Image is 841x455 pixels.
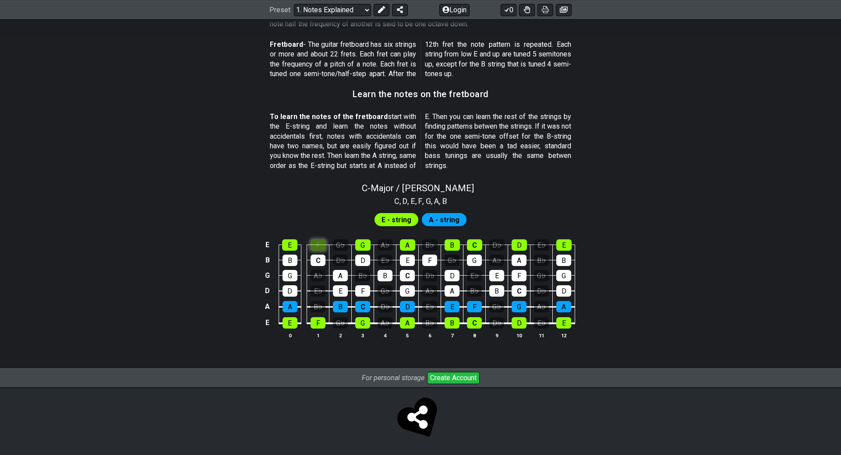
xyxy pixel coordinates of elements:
[394,195,399,207] span: C
[329,331,352,340] th: 2
[419,331,441,340] th: 6
[333,255,348,266] div: D♭
[445,317,459,329] div: B
[418,195,422,207] span: F
[556,317,571,329] div: E
[333,270,348,281] div: A
[311,301,325,312] div: B♭
[262,252,273,268] td: B
[399,399,442,441] span: Click to store and share!
[283,285,297,297] div: D
[512,270,527,281] div: F
[270,40,571,79] p: - The guitar fretboard has six strings or more and about 22 frets. Each fret can play the frequen...
[311,270,325,281] div: A♭
[270,112,388,121] strong: To learn the notes of the fretboard
[400,285,415,297] div: G
[467,270,482,281] div: E♭
[512,255,527,266] div: A
[441,331,463,340] th: 7
[445,270,459,281] div: D
[270,112,571,171] p: start with the E-string and learn the notes without accidentals first, notes with accidentals can...
[442,195,447,207] span: B
[489,239,505,251] div: D♭
[269,6,290,14] span: Preset
[534,239,549,251] div: E♭
[283,301,297,312] div: A
[262,315,273,331] td: E
[463,331,486,340] th: 8
[400,255,415,266] div: E
[355,285,370,297] div: F
[378,270,392,281] div: B
[434,195,439,207] span: A
[445,255,459,266] div: G♭
[352,331,374,340] th: 3
[501,3,516,16] button: 0
[407,195,411,207] span: ,
[439,195,442,207] span: ,
[311,239,326,251] div: F
[333,301,348,312] div: B
[403,195,407,207] span: D
[411,195,415,207] span: E
[537,3,553,16] button: Print
[353,89,489,99] h3: Learn the notes on the fretboard
[534,301,549,312] div: A♭
[374,3,389,16] button: Edit Preset
[489,301,504,312] div: G♭
[262,238,273,253] td: E
[355,317,370,329] div: G
[378,255,392,266] div: E♭
[512,301,527,312] div: G
[467,317,482,329] div: C
[512,239,527,251] div: D
[512,317,527,329] div: D
[362,183,474,193] span: C - Major / [PERSON_NAME]
[467,239,482,251] div: C
[553,331,575,340] th: 12
[439,3,470,16] button: Login
[270,10,571,29] p: - If a note has a pitch twice the frequency of another it is said to be one octave up, and a note...
[262,283,273,299] td: D
[556,285,571,297] div: D
[400,301,415,312] div: D
[400,270,415,281] div: C
[467,255,482,266] div: G
[355,255,370,266] div: D
[508,331,530,340] th: 10
[445,239,460,251] div: B
[378,317,392,329] div: A♭
[333,317,348,329] div: G♭
[445,301,459,312] div: E
[378,239,393,251] div: A♭
[400,239,415,251] div: A
[378,285,392,297] div: G♭
[534,285,549,297] div: D♭
[333,285,348,297] div: E
[422,195,426,207] span: ,
[355,239,371,251] div: G
[382,213,411,226] span: First enable full edit mode to edit
[556,255,571,266] div: B
[422,285,437,297] div: A♭
[307,331,329,340] th: 1
[279,331,301,340] th: 0
[519,3,535,16] button: Toggle Dexterity for all fretkits
[530,331,553,340] th: 11
[556,301,571,312] div: A
[422,301,437,312] div: E♭
[355,301,370,312] div: C
[489,255,504,266] div: A♭
[311,255,325,266] div: C
[534,270,549,281] div: G♭
[396,331,419,340] th: 5
[556,239,572,251] div: E
[556,3,572,16] button: Create image
[431,195,435,207] span: ,
[333,239,348,251] div: G♭
[362,374,424,382] i: For personal storage
[422,239,438,251] div: B♭
[512,285,527,297] div: C
[374,331,396,340] th: 4
[489,270,504,281] div: E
